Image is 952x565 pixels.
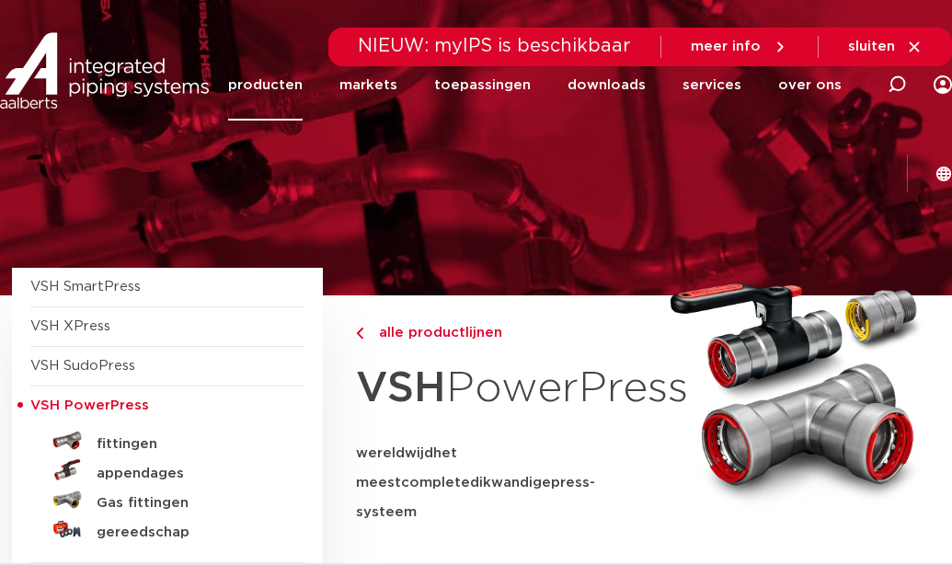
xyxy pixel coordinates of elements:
[97,466,279,482] h5: appendages
[30,485,304,514] a: Gas fittingen
[30,514,304,544] a: gereedschap
[691,39,788,55] a: meer info
[356,476,595,519] span: press-systeem
[228,50,842,121] nav: Menu
[356,446,457,490] span: het meest
[339,50,397,121] a: markets
[358,37,631,55] span: NIEUW: myIPS is beschikbaar
[356,446,433,460] span: wereldwijd
[30,398,149,412] span: VSH PowerPress
[356,328,363,340] img: chevron-right.svg
[691,40,761,53] span: meer info
[848,39,923,55] a: sluiten
[368,326,502,340] span: alle productlijnen
[778,50,842,121] a: over ons
[97,525,279,541] h5: gereedschap
[30,319,110,333] a: VSH XPress
[434,50,531,121] a: toepassingen
[356,353,654,424] h1: PowerPress
[401,476,470,490] span: complete
[30,280,141,294] a: VSH SmartPress
[97,436,279,453] h5: fittingen
[848,40,895,53] span: sluiten
[356,322,654,344] a: alle productlijnen
[568,50,646,121] a: downloads
[30,455,304,485] a: appendages
[228,50,303,121] a: producten
[682,50,741,121] a: services
[30,426,304,455] a: fittingen
[356,367,446,409] strong: VSH
[97,495,279,512] h5: Gas fittingen
[470,476,551,490] span: dikwandige
[30,359,135,373] a: VSH SudoPress
[934,64,952,105] div: my IPS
